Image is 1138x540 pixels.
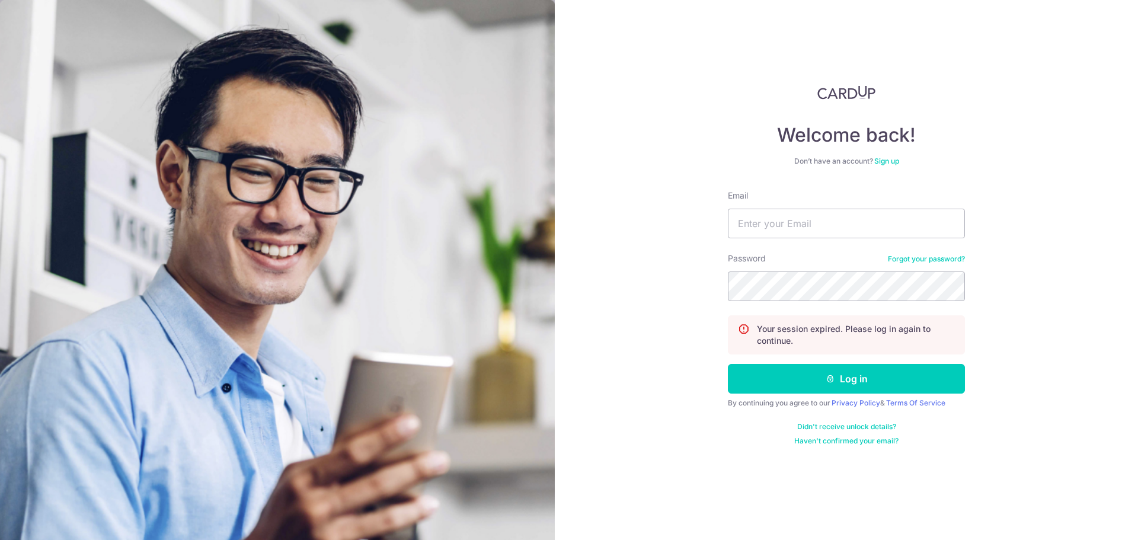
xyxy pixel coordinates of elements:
input: Enter your Email [728,209,965,238]
div: Don’t have an account? [728,156,965,166]
h4: Welcome back! [728,123,965,147]
a: Haven't confirmed your email? [794,436,899,446]
a: Sign up [874,156,899,165]
p: Your session expired. Please log in again to continue. [757,323,955,347]
div: By continuing you agree to our & [728,398,965,408]
button: Log in [728,364,965,394]
a: Terms Of Service [886,398,945,407]
a: Didn't receive unlock details? [797,422,896,432]
img: CardUp Logo [817,85,875,100]
label: Password [728,253,766,264]
a: Forgot your password? [888,254,965,264]
label: Email [728,190,748,202]
a: Privacy Policy [832,398,880,407]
